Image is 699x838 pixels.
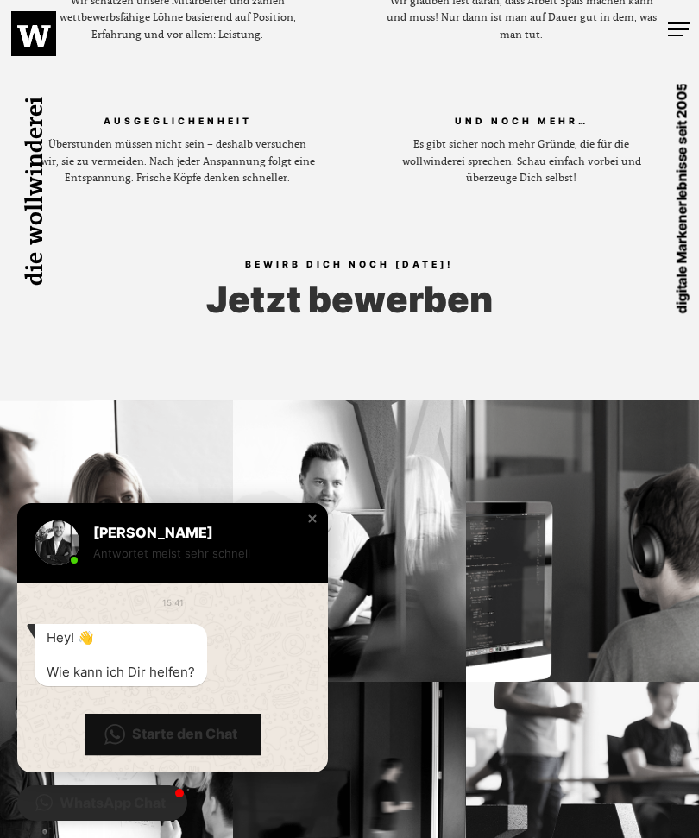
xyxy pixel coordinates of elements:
h5: und noch mehr… [384,113,659,136]
span: Starte den Chat [132,725,237,743]
h1: die wollwinderei [17,79,62,303]
div: Hey! 👋 [47,629,195,646]
div: Wie kann ich Dir helfen? [47,664,195,681]
button: Starte den Chat [85,714,261,755]
img: Logo wollwinder [17,25,51,46]
div: [PERSON_NAME] [93,524,297,541]
div: 15:41 [162,595,184,610]
p: Überstunden müssen nicht sein – deshalb versuchen wir, sie zu vermeiden. Nach jeder Anspannung fo... [40,136,315,187]
p: Es gibt sicher noch mehr Gründe, die für die wollwinderei sprechen. Schau einfach vorbei und über... [384,136,659,187]
h5: Bewirb Dich noch [DATE]! [6,256,694,280]
p: Antwortet meist sehr schnell [93,545,297,563]
div: Close chat window [304,510,321,527]
img: Manuel Wollwinder [35,520,79,565]
h5: Ausgeglichenheit [40,113,315,136]
button: WhatsApp Chat [17,785,187,821]
a: Jetzt bewerben [206,277,493,321]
